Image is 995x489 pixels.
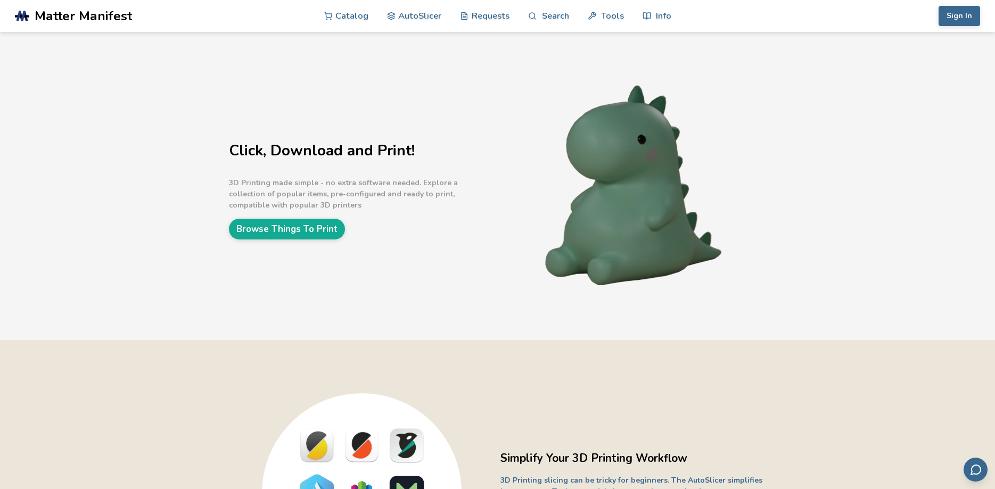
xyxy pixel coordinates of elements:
p: 3D Printing made simple - no extra software needed. Explore a collection of popular items, pre-co... [229,177,495,211]
a: Browse Things To Print [229,219,345,239]
button: Send feedback via email [964,458,988,482]
h1: Click, Download and Print! [229,143,495,159]
span: Matter Manifest [35,9,132,23]
h2: Simplify Your 3D Printing Workflow [500,450,767,467]
button: Sign In [939,6,980,26]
